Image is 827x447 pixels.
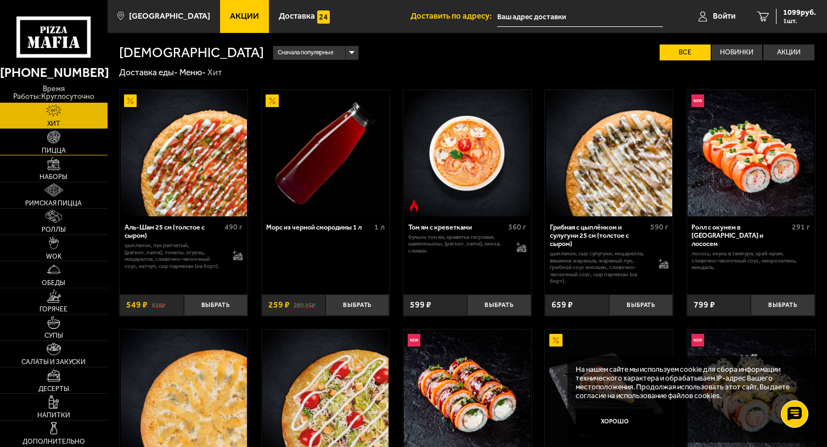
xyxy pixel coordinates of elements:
span: Горячее [40,306,67,312]
span: Дополнительно [22,438,85,445]
img: Новинка [691,94,705,108]
img: Острое блюдо [408,199,421,213]
img: Том ям с креветками [404,90,530,216]
span: 490 г [224,222,243,232]
label: Акции [763,44,814,60]
p: бульон том ям, креветка тигровая, шампиньоны, [PERSON_NAME], кинза, сливки. [408,234,508,255]
a: АкционныйАль-Шам 25 см (толстое с сыром) [120,90,247,216]
button: Выбрать [751,294,814,315]
span: Пицца [42,147,66,154]
a: Грибная с цыплёнком и сулугуни 25 см (толстое с сыром) [545,90,673,216]
div: Том ям с креветками [408,223,506,231]
div: Грибная с цыплёнком и сулугуни 25 см (толстое с сыром) [550,223,648,248]
s: 618 ₽ [152,300,165,309]
span: 659 ₽ [552,300,573,309]
span: Супы [44,332,63,339]
button: Выбрать [325,294,389,315]
span: Напитки [37,412,70,418]
span: 590 г [650,222,668,232]
span: Десерты [38,385,69,392]
span: 259 ₽ [268,300,290,309]
span: 799 ₽ [694,300,715,309]
img: Новинка [408,334,421,347]
span: Сначала популярные [278,44,334,61]
span: 599 ₽ [410,300,431,309]
label: Все [660,44,711,60]
a: Доставка еды- [119,67,178,77]
p: цыпленок, лук репчатый, [PERSON_NAME], томаты, огурец, моцарелла, сливочно-чесночный соус, кетчуп... [125,242,224,270]
a: Острое блюдоТом ям с креветками [403,90,531,216]
a: Меню- [179,67,206,77]
p: На нашем сайте мы используем cookie для сбора информации технического характера и обрабатываем IP... [576,365,800,400]
span: 1099 руб. [783,9,816,16]
h1: [DEMOGRAPHIC_DATA] [119,46,264,59]
span: Доставить по адресу: [410,12,497,20]
span: Хит [47,120,60,127]
span: 1 л [374,222,385,232]
img: Грибная с цыплёнком и сулугуни 25 см (толстое с сыром) [546,90,672,216]
input: Ваш адрес доставки [497,7,662,27]
button: Выбрать [467,294,531,315]
label: Новинки [712,44,763,60]
img: Акционный [549,334,562,347]
s: 289.15 ₽ [294,300,315,309]
span: Римская пицца [25,200,82,206]
span: Акции [230,12,259,20]
img: Морс из черной смородины 1 л [262,90,389,216]
span: 1 шт. [783,18,816,24]
button: Выбрать [184,294,247,315]
img: Аль-Шам 25 см (толстое с сыром) [121,90,247,216]
a: АкционныйМорс из черной смородины 1 л [262,90,390,216]
button: Выбрать [609,294,673,315]
div: Аль-Шам 25 см (толстое с сыром) [125,223,222,239]
div: Морс из черной смородины 1 л [266,223,372,231]
span: WOK [46,253,61,260]
span: Салаты и закуски [21,359,86,365]
span: 549 ₽ [126,300,148,309]
div: Ролл с окунем в [GEOGRAPHIC_DATA] и лососем [691,223,789,248]
img: Новинка [691,334,705,347]
div: Хит [207,67,222,78]
span: Наборы [40,174,67,180]
img: Акционный [266,94,279,108]
img: 15daf4d41897b9f0e9f617042186c801.svg [317,10,330,24]
img: Ролл с окунем в темпуре и лососем [688,90,814,216]
a: НовинкаРолл с окунем в темпуре и лососем [687,90,815,216]
p: лосось, окунь в темпуре, краб-крем, сливочно-чесночный соус, микрозелень, миндаль. [691,250,810,271]
img: Акционный [124,94,137,108]
span: [GEOGRAPHIC_DATA] [129,12,210,20]
span: Войти [713,12,735,20]
span: 291 г [792,222,810,232]
span: Доставка [279,12,315,20]
button: Хорошо [576,409,653,434]
p: цыпленок, сыр сулугуни, моцарелла, вешенки жареные, жареный лук, грибной соус Жюльен, сливочно-че... [550,250,650,285]
span: Обеды [42,280,65,286]
span: Роллы [42,226,66,233]
span: 360 г [508,222,526,232]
